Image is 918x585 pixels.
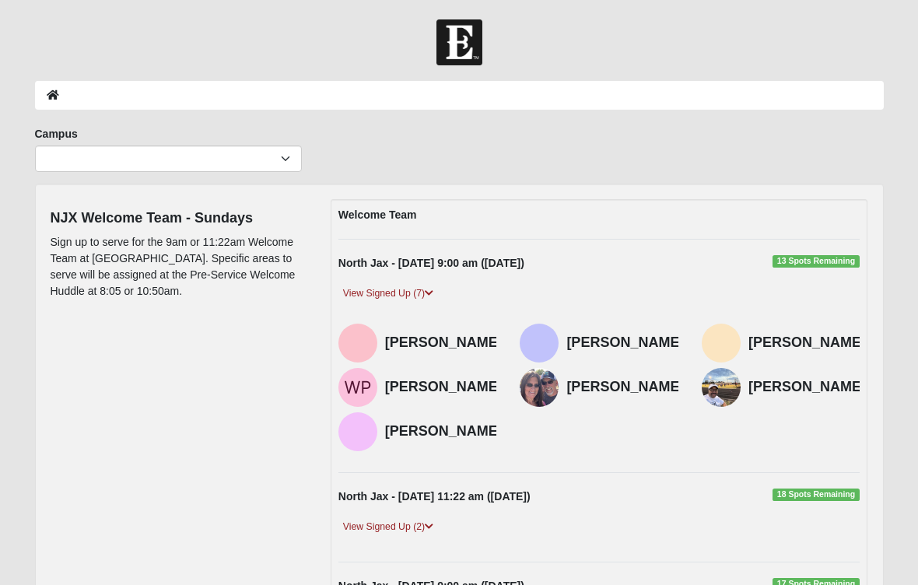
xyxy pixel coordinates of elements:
h4: [PERSON_NAME] [566,335,684,352]
h4: [PERSON_NAME] [385,335,503,352]
h4: NJX Welcome Team - Sundays [51,210,307,227]
span: 13 Spots Remaining [773,255,860,268]
img: Church of Eleven22 Logo [436,19,482,65]
h4: [PERSON_NAME] [385,423,503,440]
h4: [PERSON_NAME] [385,379,503,396]
h4: [PERSON_NAME] [566,379,684,396]
img: Ronnie Ashton [338,412,377,451]
img: Wanda Painter [338,368,377,407]
strong: North Jax - [DATE] 9:00 am ([DATE]) [338,257,524,269]
img: Artie Cox [702,368,741,407]
img: Roberta Smith [520,368,559,407]
img: Pam Evans [520,324,559,363]
a: View Signed Up (2) [338,519,438,535]
img: Greg Evans [338,324,377,363]
span: 18 Spots Remaining [773,489,860,501]
label: Campus [35,126,78,142]
p: Sign up to serve for the 9am or 11:22am Welcome Team at [GEOGRAPHIC_DATA]. Specific areas to serv... [51,234,307,300]
a: View Signed Up (7) [338,285,438,302]
h4: [PERSON_NAME] [748,335,866,352]
h4: [PERSON_NAME] [748,379,866,396]
strong: North Jax - [DATE] 11:22 am ([DATE]) [338,490,531,503]
strong: Welcome Team [338,208,417,221]
img: Roxanne Jardine [702,324,741,363]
